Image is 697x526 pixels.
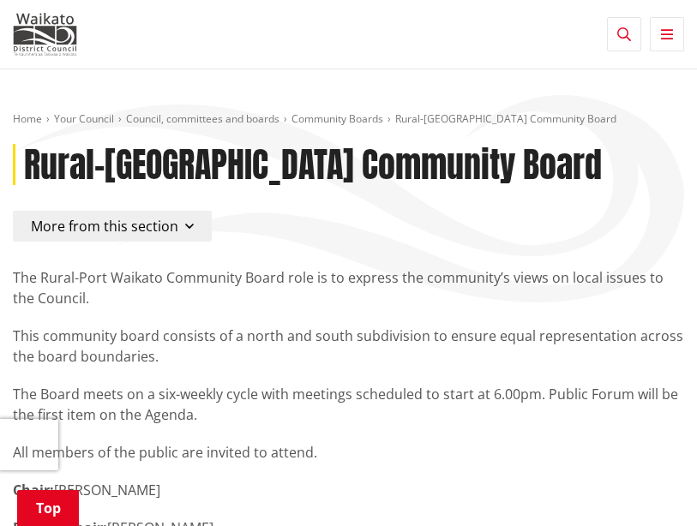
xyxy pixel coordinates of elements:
p: The Board meets on a six-weekly cycle with meetings scheduled to start at 6.00pm. Public Forum wi... [13,384,684,425]
span: Rural-[GEOGRAPHIC_DATA] Community Board [395,111,616,126]
a: Council, committees and boards [126,111,279,126]
p: [PERSON_NAME] [13,480,684,500]
a: Community Boards [291,111,383,126]
h1: Rural-[GEOGRAPHIC_DATA] Community Board [24,144,602,185]
span: More from this section [31,217,178,236]
nav: breadcrumb [13,112,684,127]
a: Home [13,111,42,126]
img: Waikato District Council - Te Kaunihera aa Takiwaa o Waikato [13,13,77,56]
button: More from this section [13,211,212,242]
strong: Chair: [13,481,54,499]
a: Top [17,490,79,526]
p: All members of the public are invited to attend. [13,442,684,463]
p: This community board consists of a north and south subdivision to ensure equal representation acr... [13,326,684,367]
a: Your Council [54,111,114,126]
p: The Rural-Port Waikato Community Board role is to express the community’s views on local issues t... [13,267,684,308]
